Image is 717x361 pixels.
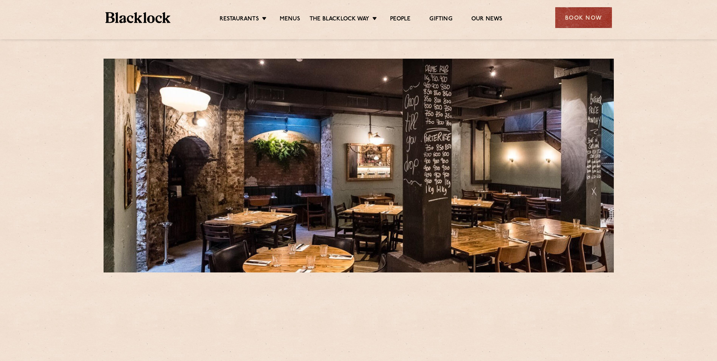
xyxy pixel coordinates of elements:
a: People [390,16,410,24]
div: Book Now [555,7,612,28]
a: Gifting [429,16,452,24]
a: The Blacklock Way [310,16,369,24]
a: Restaurants [220,16,259,24]
a: Our News [471,16,503,24]
img: BL_Textured_Logo-footer-cropped.svg [105,12,171,23]
a: Menus [280,16,300,24]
